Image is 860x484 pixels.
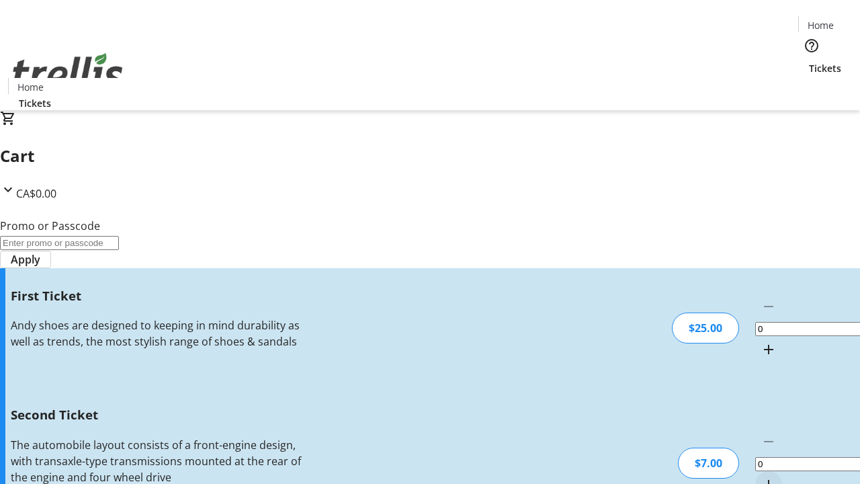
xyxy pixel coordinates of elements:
[16,186,56,201] span: CA$0.00
[755,336,782,363] button: Increment by one
[809,61,841,75] span: Tickets
[11,251,40,268] span: Apply
[19,96,51,110] span: Tickets
[11,405,304,424] h3: Second Ticket
[798,75,825,102] button: Cart
[8,38,128,106] img: Orient E2E Organization EVafVybPio's Logo
[8,96,62,110] a: Tickets
[798,61,852,75] a: Tickets
[799,18,842,32] a: Home
[17,80,44,94] span: Home
[798,32,825,59] button: Help
[808,18,834,32] span: Home
[672,313,739,344] div: $25.00
[9,80,52,94] a: Home
[11,317,304,350] div: Andy shoes are designed to keeping in mind durability as well as trends, the most stylish range o...
[678,448,739,479] div: $7.00
[11,286,304,305] h3: First Ticket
